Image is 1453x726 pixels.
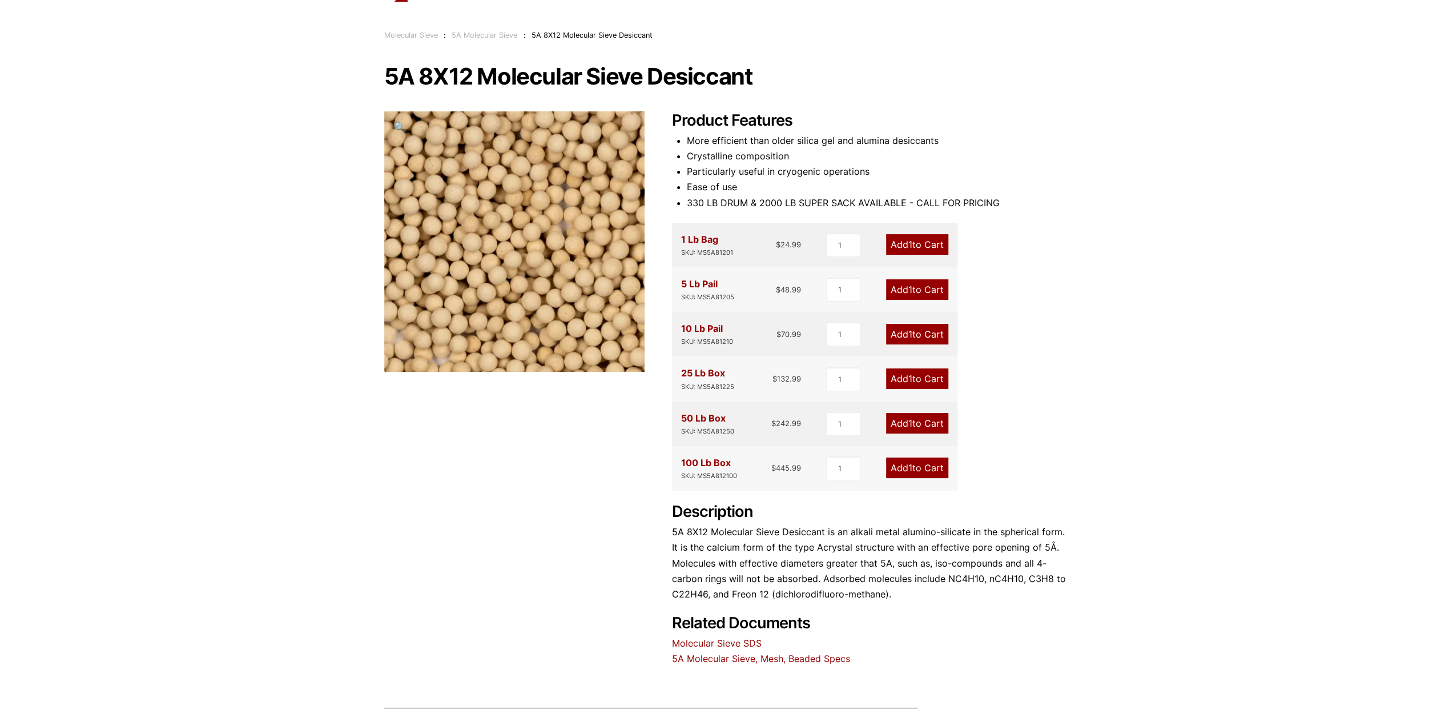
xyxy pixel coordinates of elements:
div: SKU: MS5A81250 [681,426,734,437]
li: Crystalline composition [687,149,1069,164]
div: SKU: MS5A812100 [681,471,737,482]
bdi: 70.99 [776,330,801,339]
bdi: 445.99 [771,463,801,472]
a: Add1to Cart [886,368,948,389]
span: 1 [908,373,912,384]
bdi: 48.99 [776,285,801,294]
a: Molecular Sieve SDS [672,637,762,649]
span: : [444,31,446,39]
div: SKU: MS5A81205 [681,292,734,303]
div: 50 Lb Box [681,411,734,437]
div: SKU: MS5A81210 [681,336,733,347]
span: 1 [908,239,912,250]
span: 1 [908,328,912,340]
span: 🔍 [393,121,406,133]
a: 5A Molecular Sieve [452,31,517,39]
span: 1 [908,284,912,295]
li: Ease of use [687,179,1069,195]
span: $ [776,240,780,249]
li: Particularly useful in cryogenic operations [687,164,1069,179]
a: View full-screen image gallery [384,111,416,143]
h2: Description [672,503,1069,522]
div: 10 Lb Pail [681,321,733,347]
a: Add1to Cart [886,234,948,255]
a: 5A Molecular Sieve, Mesh, Beaded Specs [672,653,850,664]
span: $ [776,285,780,294]
div: SKU: MS5A81225 [681,382,734,392]
div: 5 Lb Pail [681,276,734,303]
span: $ [772,374,777,383]
bdi: 132.99 [772,374,801,383]
a: Add1to Cart [886,458,948,478]
span: : [524,31,526,39]
span: $ [771,463,776,472]
h2: Product Features [672,111,1069,130]
span: 1 [908,462,912,474]
span: 1 [908,418,912,429]
span: $ [771,419,776,428]
bdi: 24.99 [776,240,801,249]
div: 25 Lb Box [681,366,734,392]
bdi: 242.99 [771,419,801,428]
div: SKU: MS5A81201 [681,247,733,258]
h1: 5A 8X12 Molecular Sieve Desiccant [384,65,1069,89]
span: $ [776,330,781,339]
li: 330 LB DRUM & 2000 LB SUPER SACK AVAILABLE - CALL FOR PRICING [687,195,1069,211]
div: 100 Lb Box [681,455,737,482]
div: 1 Lb Bag [681,232,733,258]
a: Add1to Cart [886,324,948,344]
a: Add1to Cart [886,279,948,300]
a: Molecular Sieve [384,31,438,39]
p: 5A 8X12 Molecular Sieve Desiccant is an alkali metal alumino-silicate in the spherical form. It i... [672,524,1069,602]
a: Add1to Cart [886,413,948,434]
li: More efficient than older silica gel and alumina desiccants [687,133,1069,149]
span: 5A 8X12 Molecular Sieve Desiccant [532,31,653,39]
